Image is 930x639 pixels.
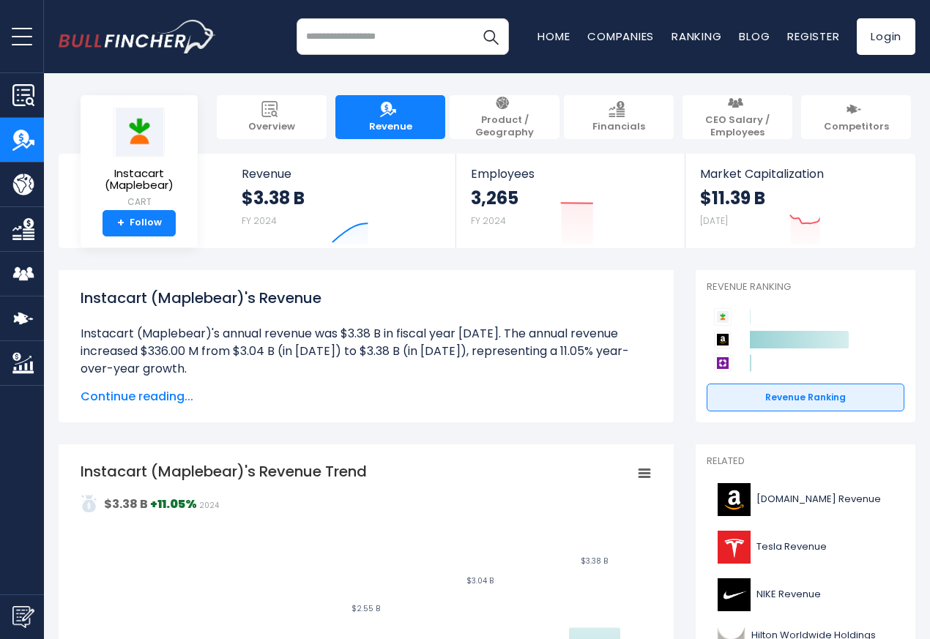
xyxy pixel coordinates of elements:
[824,121,889,133] span: Competitors
[457,114,552,139] span: Product / Geography
[81,388,652,406] span: Continue reading...
[103,210,176,236] a: +Follow
[471,187,518,209] strong: 3,265
[242,187,305,209] strong: $3.38 B
[81,495,98,512] img: addasd
[92,107,187,210] a: Instacart (Maplebear) CART
[471,214,506,227] small: FY 2024
[466,575,494,586] text: $3.04 B
[700,167,899,181] span: Market Capitalization
[715,531,752,564] img: TSLA logo
[450,95,559,139] a: Product / Geography
[682,95,792,139] a: CEO Salary / Employees
[581,556,608,567] text: $3.38 B
[714,331,732,348] img: Amazon.com competitors logo
[592,121,645,133] span: Financials
[700,187,765,209] strong: $11.39 B
[81,325,652,378] li: Instacart (Maplebear)'s annual revenue was $3.38 B in fiscal year [DATE]. The annual revenue incr...
[707,479,904,520] a: [DOMAIN_NAME] Revenue
[739,29,770,44] a: Blog
[714,354,732,372] img: Wayfair competitors logo
[587,29,654,44] a: Companies
[217,95,327,139] a: Overview
[787,29,839,44] a: Register
[685,154,914,248] a: Market Capitalization $11.39 B [DATE]
[472,18,509,55] button: Search
[672,29,721,44] a: Ranking
[715,483,752,516] img: AMZN logo
[715,578,752,611] img: NKE logo
[700,214,728,227] small: [DATE]
[242,167,442,181] span: Revenue
[707,527,904,567] a: Tesla Revenue
[456,154,684,248] a: Employees 3,265 FY 2024
[92,168,186,192] span: Instacart (Maplebear)
[537,29,570,44] a: Home
[564,95,674,139] a: Financials
[227,154,456,248] a: Revenue $3.38 B FY 2024
[857,18,915,55] a: Login
[248,121,295,133] span: Overview
[81,287,652,309] h1: Instacart (Maplebear)'s Revenue
[707,575,904,615] a: NIKE Revenue
[117,217,124,230] strong: +
[59,20,216,53] img: bullfincher logo
[351,603,380,614] text: $2.55 B
[59,20,216,53] a: Go to homepage
[471,167,669,181] span: Employees
[92,195,186,209] small: CART
[199,500,219,511] span: 2024
[335,95,445,139] a: Revenue
[714,308,732,326] img: Instacart (Maplebear) competitors logo
[104,496,148,512] strong: $3.38 B
[242,214,277,227] small: FY 2024
[81,461,367,482] tspan: Instacart (Maplebear)'s Revenue Trend
[369,121,412,133] span: Revenue
[150,496,197,512] strong: +11.05%
[707,281,904,294] p: Revenue Ranking
[690,114,785,139] span: CEO Salary / Employees
[801,95,911,139] a: Competitors
[707,384,904,411] a: Revenue Ranking
[707,455,904,468] p: Related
